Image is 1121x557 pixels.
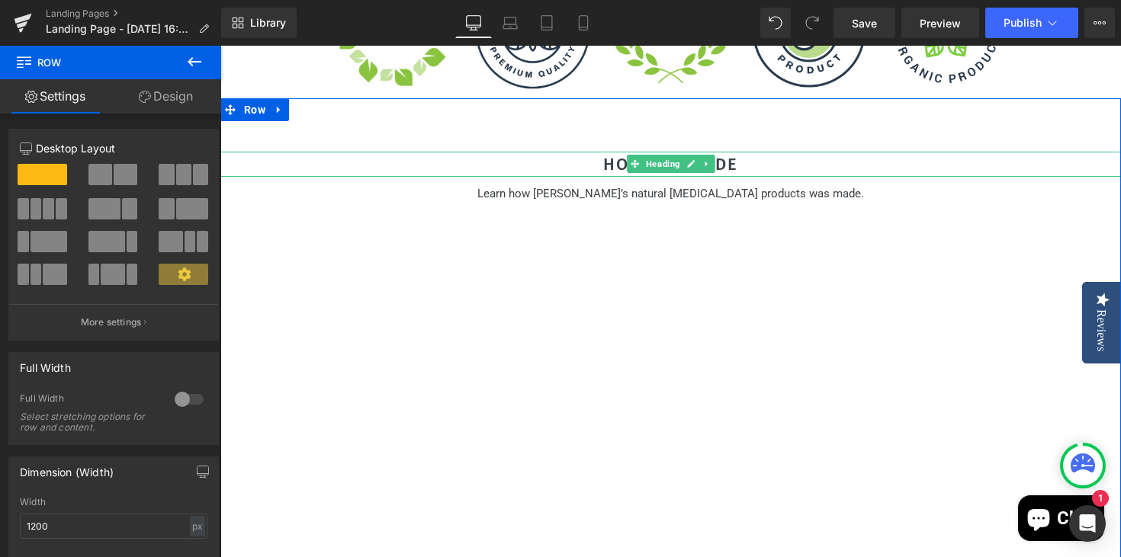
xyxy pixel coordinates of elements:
[221,8,297,38] a: New Library
[15,46,168,79] span: Row
[46,23,192,35] span: Landing Page - [DATE] 16:02:57
[528,8,565,38] a: Tablet
[852,15,877,31] span: Save
[760,8,791,38] button: Undo
[20,140,207,156] p: Desktop Layout
[81,315,142,329] p: More settings
[492,8,528,38] a: Laptop
[797,8,827,38] button: Redo
[455,8,492,38] a: Desktop
[20,392,159,408] div: Full Width
[985,8,1078,38] button: Publish
[20,457,114,479] div: Dimension (Width)
[20,353,71,374] div: Full Width
[20,497,207,507] div: Width
[565,8,602,38] a: Mobile
[1004,17,1042,29] span: Publish
[1084,8,1115,38] button: More
[250,16,286,30] span: Library
[20,53,49,75] span: Row
[1069,505,1106,542] div: Open Intercom Messenger
[111,79,221,114] a: Design
[20,514,207,539] input: auto
[920,15,961,31] span: Preview
[901,8,979,38] a: Preview
[190,516,205,536] div: px
[49,53,69,75] a: Expand / Collapse
[422,109,463,127] span: Heading
[9,304,218,340] button: More settings
[478,109,494,127] a: Expand / Collapse
[46,8,221,20] a: Landing Pages
[20,411,157,433] div: Select stretching options for row and content.
[793,450,888,499] inbox-online-store-chat: Shopify online store chat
